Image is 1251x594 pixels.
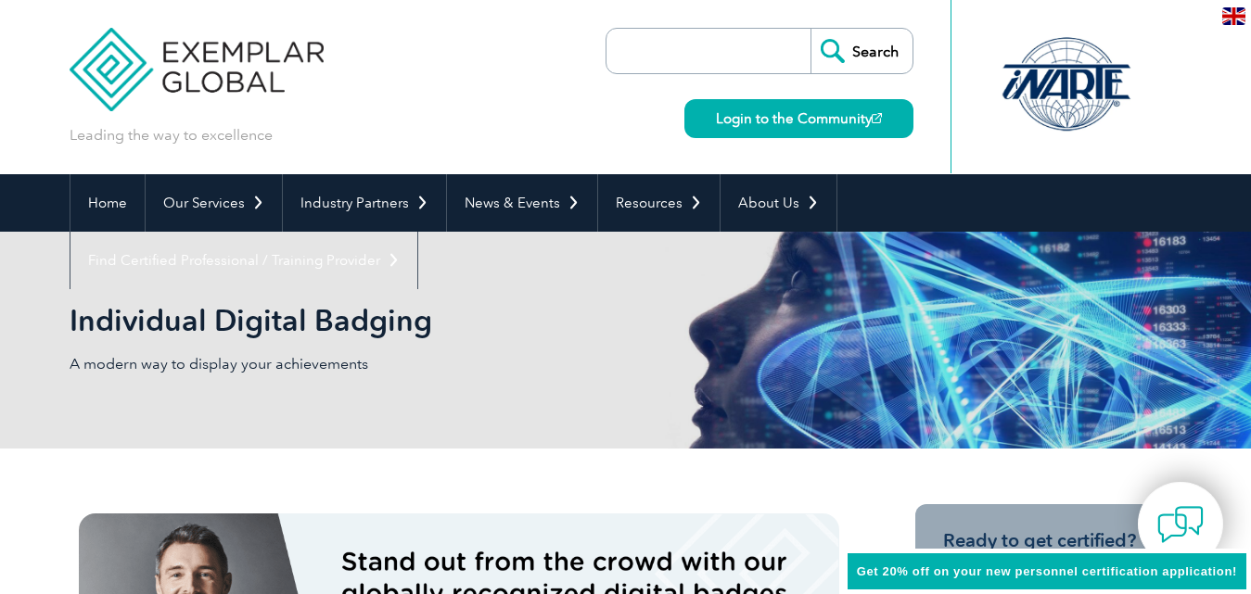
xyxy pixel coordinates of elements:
[943,529,1155,552] h3: Ready to get certified?
[283,174,446,232] a: Industry Partners
[70,125,273,145] p: Leading the way to excellence
[70,306,849,335] h2: Individual Digital Badging
[811,29,913,73] input: Search
[872,113,882,123] img: open_square.png
[146,174,282,232] a: Our Services
[721,174,836,232] a: About Us
[684,99,913,138] a: Login to the Community
[70,232,417,289] a: Find Certified Professional / Training Provider
[70,174,145,232] a: Home
[598,174,720,232] a: Resources
[857,564,1237,578] span: Get 20% off on your new personnel certification application!
[447,174,597,232] a: News & Events
[1157,501,1204,548] img: contact-chat.png
[70,354,626,374] p: A modern way to display your achievements
[1222,7,1245,25] img: en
